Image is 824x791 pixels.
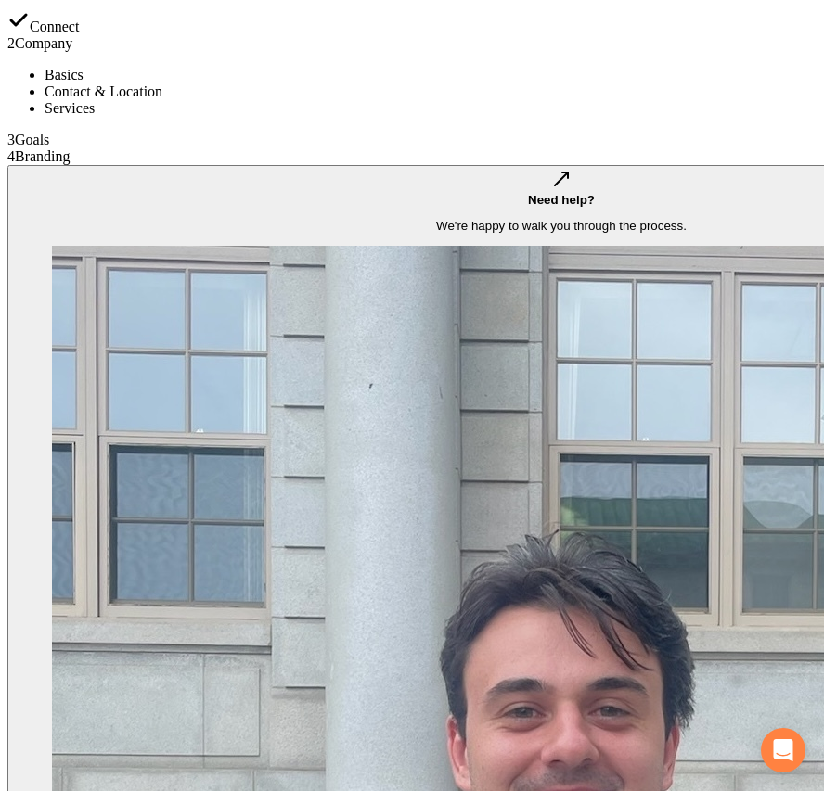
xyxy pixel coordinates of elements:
[15,35,72,51] span: Company
[15,132,49,147] span: Goals
[7,148,15,164] span: 4
[15,148,71,164] span: Branding
[45,100,95,116] span: Services
[761,728,805,772] div: Open Intercom Messenger
[528,193,595,207] strong: Need help?
[7,132,15,147] span: 3
[30,19,79,34] span: Connect
[45,83,162,99] span: Contact & Location
[7,35,15,51] span: 2
[45,67,84,83] span: Basics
